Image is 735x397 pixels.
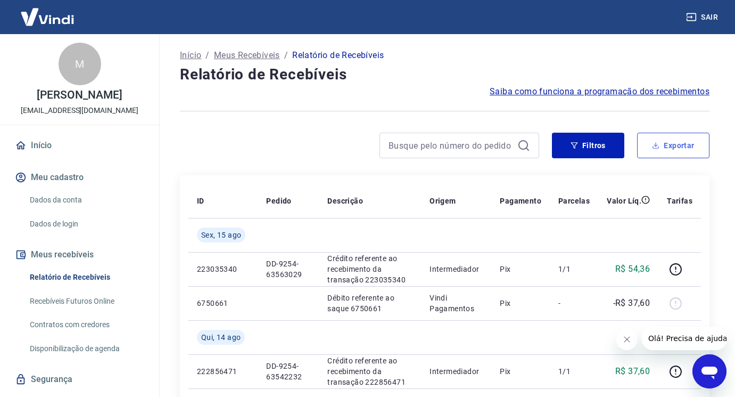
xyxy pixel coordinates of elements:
[266,258,310,280] p: DD-9254-63563029
[389,137,513,153] input: Busque pelo número do pedido
[552,133,624,158] button: Filtros
[37,90,122,101] p: [PERSON_NAME]
[13,243,146,266] button: Meus recebíveis
[26,290,146,312] a: Recebíveis Futuros Online
[327,355,412,387] p: Crédito referente ao recebimento da transação 222856471
[430,196,456,206] p: Origem
[558,196,590,206] p: Parcelas
[26,266,146,288] a: Relatório de Recebíveis
[13,368,146,391] a: Segurança
[197,196,204,206] p: ID
[201,332,241,343] span: Qui, 14 ago
[205,49,209,62] p: /
[284,49,288,62] p: /
[500,298,541,309] p: Pix
[615,365,650,378] p: R$ 37,60
[490,85,709,98] a: Saiba como funciona a programação dos recebimentos
[201,230,241,240] span: Sex, 15 ago
[292,49,384,62] p: Relatório de Recebíveis
[692,354,726,388] iframe: Botão para abrir a janela de mensagens
[21,105,138,116] p: [EMAIL_ADDRESS][DOMAIN_NAME]
[197,298,249,309] p: 6750661
[500,196,541,206] p: Pagamento
[642,327,726,350] iframe: Mensagem da empresa
[430,293,483,314] p: Vindi Pagamentos
[266,361,310,382] p: DD-9254-63542232
[558,298,590,309] p: -
[13,1,82,33] img: Vindi
[558,366,590,377] p: 1/1
[180,49,201,62] a: Início
[214,49,280,62] a: Meus Recebíveis
[616,329,638,350] iframe: Fechar mensagem
[180,64,709,85] h4: Relatório de Recebíveis
[26,213,146,235] a: Dados de login
[266,196,291,206] p: Pedido
[615,263,650,276] p: R$ 54,36
[13,166,146,189] button: Meu cadastro
[26,338,146,360] a: Disponibilização de agenda
[684,7,722,27] button: Sair
[637,133,709,158] button: Exportar
[327,293,412,314] p: Débito referente ao saque 6750661
[558,264,590,274] p: 1/1
[197,366,249,377] p: 222856471
[327,253,412,285] p: Crédito referente ao recebimento da transação 223035340
[500,264,541,274] p: Pix
[59,43,101,85] div: M
[500,366,541,377] p: Pix
[197,264,249,274] p: 223035340
[6,7,89,16] span: Olá! Precisa de ajuda?
[613,297,650,310] p: -R$ 37,60
[13,134,146,157] a: Início
[26,189,146,211] a: Dados da conta
[607,196,641,206] p: Valor Líq.
[327,196,363,206] p: Descrição
[667,196,692,206] p: Tarifas
[26,314,146,336] a: Contratos com credores
[430,366,483,377] p: Intermediador
[430,264,483,274] p: Intermediador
